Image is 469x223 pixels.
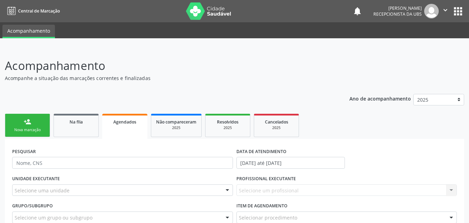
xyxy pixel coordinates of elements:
[156,125,196,130] div: 2025
[353,6,362,16] button: notifications
[113,119,136,125] span: Agendados
[12,157,233,169] input: Nome, CNS
[18,8,60,14] span: Central de Marcação
[70,119,83,125] span: Na fila
[15,214,92,221] span: Selecione um grupo ou subgrupo
[236,157,345,169] input: Selecione um intervalo
[210,125,245,130] div: 2025
[239,214,297,221] span: Selecionar procedimento
[156,119,196,125] span: Não compareceram
[5,57,326,74] p: Acompanhamento
[236,146,286,157] label: DATA DE ATENDIMENTO
[2,25,55,38] a: Acompanhamento
[424,4,439,18] img: img
[236,201,288,212] label: Item de agendamento
[442,6,449,14] i: 
[24,118,31,126] div: person_add
[12,146,36,157] label: PESQUISAR
[15,187,70,194] span: Selecione uma unidade
[452,5,464,17] button: apps
[373,5,422,11] div: [PERSON_NAME]
[12,174,60,184] label: UNIDADE EXECUTANTE
[265,119,288,125] span: Cancelados
[12,201,53,212] label: Grupo/Subgrupo
[5,5,60,17] a: Central de Marcação
[259,125,294,130] div: 2025
[349,94,411,103] p: Ano de acompanhamento
[5,74,326,82] p: Acompanhe a situação das marcações correntes e finalizadas
[217,119,238,125] span: Resolvidos
[373,11,422,17] span: Recepcionista da UBS
[439,4,452,18] button: 
[10,127,45,133] div: Nova marcação
[236,174,296,184] label: PROFISSIONAL EXECUTANTE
